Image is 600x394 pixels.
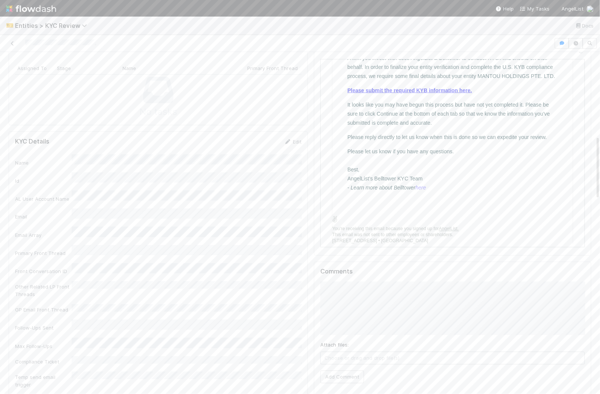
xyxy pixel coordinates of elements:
[27,87,237,96] p: Please let us know if you have any questions.
[575,21,594,30] a: Docs
[57,64,71,72] span: Stage
[118,167,138,172] a: AngelList.
[95,125,106,131] a: here
[12,179,107,184] a: [STREET_ADDRESS] • [GEOGRAPHIC_DATA]
[15,306,72,314] div: GP Email Front Thread
[15,177,72,185] div: Id
[586,5,594,13] img: avatar_ec9c1780-91d7-48bb-898e-5f40cebd5ff8.png
[122,64,136,72] span: Name
[15,159,72,166] div: Name
[12,157,17,163] img: AngelList
[15,213,72,221] div: Email
[15,343,72,350] div: Max Follow-Ups
[15,283,72,298] div: Other Related LP Front Threads
[320,268,585,276] h5: Comments
[15,374,72,389] div: Temp send email trigger
[15,232,72,239] div: Email Array
[15,324,72,332] div: Follow-Ups Sent
[520,6,549,12] span: My Tasks
[12,173,138,179] td: This email was not sent to other employees or shareholders.
[15,250,72,257] div: Primary Front Thread
[496,5,514,12] div: Help
[320,371,364,383] button: Add Comment
[247,64,298,72] span: Primary Front Thread
[15,195,72,203] div: AL User Account Name
[27,41,237,68] p: It looks like you may have begun this process but have not yet completed it. Please be sure to cl...
[15,268,72,275] div: Front Conversation ID
[15,358,72,366] div: Compliance Ticket
[6,2,56,15] img: logo-inverted-e16ddd16eac7371096b0.svg
[284,139,302,145] a: Edit
[27,73,237,82] p: Please reply directly to let us know when this is done so we can expedite your review.
[6,22,14,29] span: 🎫
[562,6,583,12] span: AngelList
[17,64,47,72] span: Assigned To
[139,105,177,119] span: No tasks
[27,28,152,34] a: Please submit the required KYB information here.
[15,138,49,145] h5: KYC Details
[27,105,237,133] p: Best, AngelList’s Belltower KYC Team
[320,341,349,349] label: Attach files:
[12,163,138,173] td: You're receiving this email because you signed up for
[15,22,91,29] span: Entities > KYC Review
[27,125,106,131] i: - Learn more about Belltower
[520,5,549,12] a: My Tasks
[321,352,585,364] span: Choose or drag and drop file(s)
